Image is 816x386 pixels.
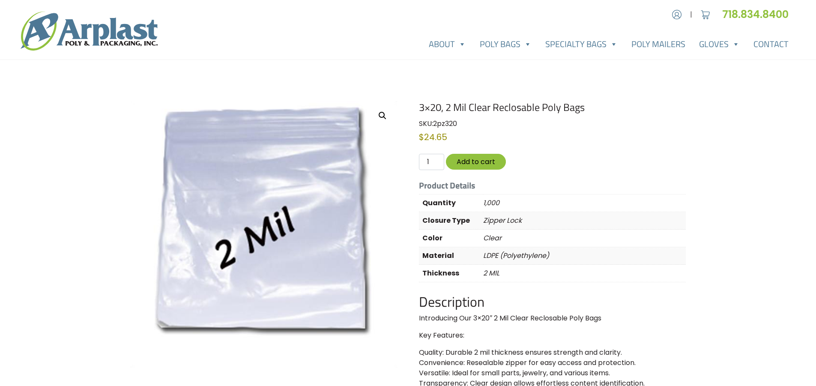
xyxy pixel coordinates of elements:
span: 2pz320 [433,119,457,129]
a: Gloves [692,36,747,53]
button: Add to cart [446,154,506,170]
th: Thickness [419,265,483,282]
table: Product Details [419,194,685,282]
a: About [422,36,473,53]
p: 1,000 [483,194,685,212]
p: Zipper Lock [483,212,685,229]
h2: Description [419,293,685,310]
th: Quantity [419,194,483,212]
a: Specialty Bags [538,36,625,53]
a: Poly Bags [473,36,538,53]
th: Material [419,247,483,265]
span: $ [419,131,424,143]
a: 718.834.8400 [722,7,795,21]
a: Poly Mailers [625,36,692,53]
a: View full-screen image gallery [375,108,390,123]
p: 2 MIL [483,265,685,282]
th: Color [419,230,483,247]
img: 3x20, 2 Mil Clear Reclosable Poly Bags [131,101,397,368]
img: logo [21,12,158,51]
h1: 3×20, 2 Mil Clear Reclosable Poly Bags [419,101,685,114]
p: Clear [483,230,685,247]
h5: Product Details [419,180,685,191]
span: SKU: [419,119,457,129]
input: Qty [419,154,444,170]
bdi: 24.65 [419,131,447,143]
p: LDPE (Polyethylene) [483,247,685,264]
a: Contact [747,36,795,53]
th: Closure Type [419,212,483,230]
p: Key Features: [419,330,685,341]
span: | [690,9,692,20]
p: Introducing Our 3×20″ 2 Mil Clear Reclosable Poly Bags [419,313,685,323]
